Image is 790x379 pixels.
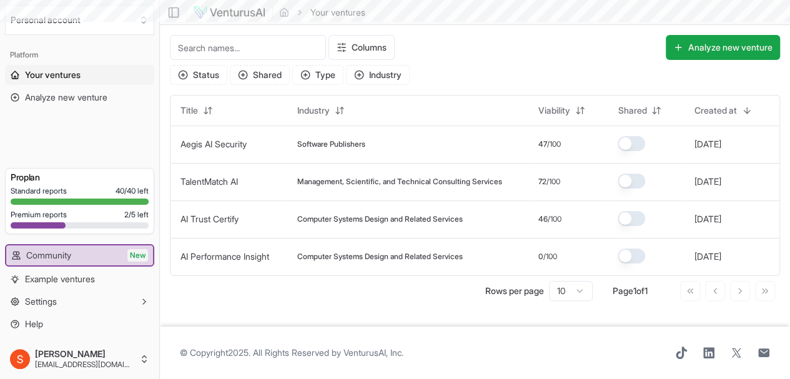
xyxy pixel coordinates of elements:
span: Premium reports [11,210,67,220]
button: Type [292,65,343,85]
span: 0 [538,252,543,262]
span: Industry [297,104,330,117]
span: 1 [644,285,648,296]
a: AI Trust Certify [180,214,239,224]
span: Settings [25,295,57,308]
a: CommunityNew [6,245,153,265]
button: Settings [5,292,154,312]
span: © Copyright 2025 . All Rights Reserved by . [180,347,403,359]
button: Shared [230,65,290,85]
input: Search names... [170,35,326,60]
button: Title [173,101,220,121]
span: Page [613,285,633,296]
span: New [127,249,148,262]
span: Computer Systems Design and Related Services [297,214,463,224]
button: AI Trust Certify [180,213,239,225]
div: Platform [5,45,154,65]
button: Shared [610,101,669,121]
span: [PERSON_NAME] [35,348,134,360]
span: Standard reports [11,186,67,196]
button: Columns [328,35,395,60]
button: [PERSON_NAME][EMAIL_ADDRESS][DOMAIN_NAME] [5,344,154,374]
span: Example ventures [25,273,95,285]
span: Analyze new venture [25,91,107,104]
span: /100 [543,252,557,262]
button: Analyze new venture [666,35,780,60]
button: [DATE] [694,250,721,263]
img: ACg8ocKYeNuTCHeJW6r5WK4yx7U4ttpkf89GXhyWqs3N177ggR34yQ=s96-c [10,349,30,369]
button: Status [170,65,227,85]
p: Rows per page [485,285,544,297]
span: Created at [694,104,737,117]
a: VenturusAI, Inc [343,347,402,358]
span: [EMAIL_ADDRESS][DOMAIN_NAME] [35,360,134,370]
span: of [636,285,644,296]
a: Your ventures [5,65,154,85]
span: 1 [633,285,636,296]
span: Computer Systems Design and Related Services [297,252,463,262]
span: /100 [547,139,561,149]
span: Community [26,249,71,262]
button: [DATE] [694,138,721,150]
span: Viability [538,104,570,117]
a: Example ventures [5,269,154,289]
span: Title [180,104,198,117]
span: 46 [538,214,548,224]
a: TalentMatch AI [180,176,238,187]
button: Aegis AI Security [180,138,247,150]
span: 40 / 40 left [116,186,149,196]
button: [DATE] [694,213,721,225]
span: Software Publishers [297,139,365,149]
a: Analyze new venture [5,87,154,107]
span: Your ventures [25,69,81,81]
a: AI Performance Insight [180,251,269,262]
button: [DATE] [694,175,721,188]
button: Industry [346,65,410,85]
span: /100 [546,177,560,187]
button: TalentMatch AI [180,175,238,188]
a: Help [5,314,154,334]
button: Industry [290,101,352,121]
span: Management, Scientific, and Technical Consulting Services [297,177,502,187]
button: Viability [531,101,593,121]
a: Aegis AI Security [180,139,247,149]
span: Help [25,318,43,330]
span: /100 [548,214,561,224]
button: Created at [687,101,759,121]
h3: Pro plan [11,171,149,184]
span: 2 / 5 left [124,210,149,220]
span: 47 [538,139,547,149]
span: 72 [538,177,546,187]
span: Shared [618,104,646,117]
button: AI Performance Insight [180,250,269,263]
